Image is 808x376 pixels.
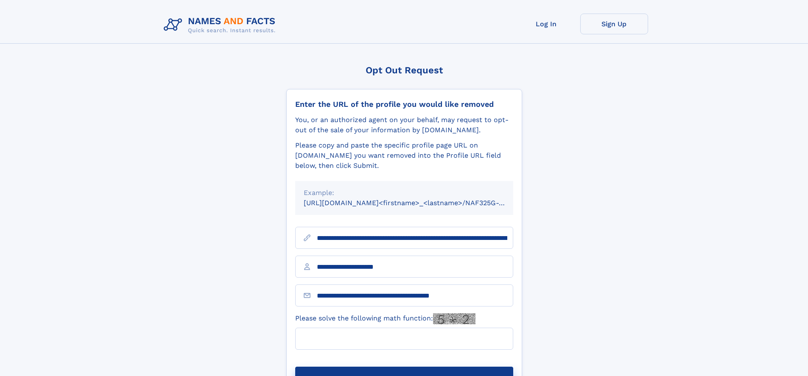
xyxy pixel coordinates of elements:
label: Please solve the following math function: [295,313,475,324]
div: Please copy and paste the specific profile page URL on [DOMAIN_NAME] you want removed into the Pr... [295,140,513,171]
div: Opt Out Request [286,65,522,75]
img: Logo Names and Facts [160,14,282,36]
div: Enter the URL of the profile you would like removed [295,100,513,109]
a: Log In [512,14,580,34]
small: [URL][DOMAIN_NAME]<firstname>_<lastname>/NAF325G-xxxxxxxx [304,199,529,207]
div: You, or an authorized agent on your behalf, may request to opt-out of the sale of your informatio... [295,115,513,135]
a: Sign Up [580,14,648,34]
div: Example: [304,188,505,198]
